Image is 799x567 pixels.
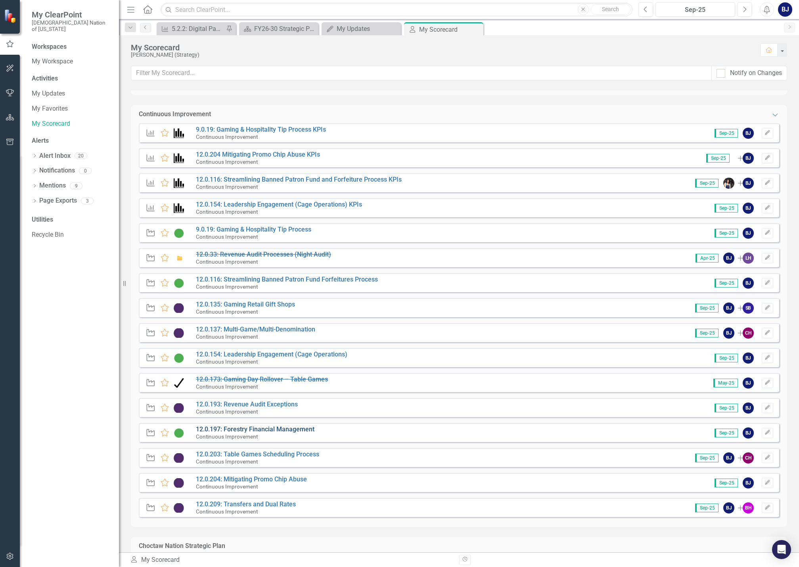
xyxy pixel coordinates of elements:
div: 20 [75,153,87,159]
div: Workspaces [32,42,67,52]
a: 12.0.204: Mitigating Promo Chip Abuse [196,475,307,483]
div: SB [743,303,754,314]
a: 12.0.197: Forestry Financial Management [196,425,314,433]
s: 12.0.173: Gaming Day Rollover – Table Games [196,375,328,383]
small: Continuous Improvement [196,358,258,365]
div: BJ [743,352,754,364]
span: May-25 [713,379,738,387]
input: Search ClearPoint... [161,3,632,17]
small: Continuous Improvement [196,184,258,190]
small: [DEMOGRAPHIC_DATA] Nation of [US_STATE] [32,19,111,33]
a: My Favorites [32,104,111,113]
small: Continuous Improvement [196,408,258,415]
small: Continuous Improvement [196,308,258,315]
span: Sep-25 [715,229,738,238]
small: Continuous Improvement [196,433,258,440]
img: Performance Management [174,153,184,163]
div: My Updates [337,24,399,34]
img: Completed [174,378,184,388]
div: FY26-30 Strategic Plan [254,24,316,34]
span: Apr-25 [696,254,719,262]
small: Continuous Improvement [196,259,258,265]
a: 12.0.193: Revenue Audit Exceptions [196,400,298,408]
a: 12.0.33: Revenue Audit Processes (Night Audit) [196,251,331,258]
img: CI In Progress [174,503,184,513]
a: My Updates [324,24,399,34]
img: CI In Progress [174,303,184,313]
img: CI Action Plan Approved/In Progress [174,278,184,288]
div: CH [743,328,754,339]
span: Sep-25 [695,454,719,462]
a: My Scorecard [32,119,111,128]
a: My Workspace [32,57,111,66]
img: CI Action Plan Approved/In Progress [174,428,184,438]
div: 5.2.2: Digital Payments KPIs [172,24,224,34]
a: Recycle Bin [32,230,111,239]
span: My ClearPoint [32,10,111,19]
div: BJ [723,253,734,264]
img: CI In Progress [174,478,184,488]
div: Open Intercom Messenger [772,540,791,559]
div: 3 [81,197,94,204]
span: Sep-25 [715,204,738,213]
span: Sep-25 [715,429,738,437]
a: FY26-30 Strategic Plan [241,24,316,34]
span: Sep-25 [715,354,738,362]
div: My Scorecard [131,43,752,52]
img: Performance Management [174,178,184,188]
small: Continuous Improvement [196,234,258,240]
div: Utilities [32,215,111,224]
span: Sep-25 [715,129,738,138]
a: 5.2.2: Digital Payments KPIs [159,24,224,34]
img: CI Action Plan Approved/In Progress [174,353,184,363]
div: Alerts [32,136,111,146]
img: CI In Progress [174,328,184,338]
div: BH [743,502,754,513]
div: My Scorecard [419,25,481,34]
span: Sep-25 [695,304,719,312]
small: Continuous Improvement [196,383,258,390]
div: BJ [743,153,754,164]
span: Sep-25 [695,179,719,188]
img: ClearPoint Strategy [4,9,18,23]
a: 12.0.116: Streamlining Banned Patron Fund and Forfeiture Process KPIs [196,176,402,183]
a: 9.0.19: Gaming & Hospitality Tip Process [196,226,311,233]
a: 12.0.116: Streamlining Banned Patron Fund Forfeitures Process [196,276,378,283]
a: Alert Inbox [39,151,71,161]
span: Sep-25 [715,479,738,487]
span: Sep-25 [695,504,719,512]
span: Sep-25 [706,154,730,163]
a: 12.0.154: Leadership Engagement (Cage Operations) [196,351,347,358]
span: Search [602,6,619,12]
small: Continuous Improvement [196,209,258,215]
small: Continuous Improvement [196,483,258,490]
span: Sep-25 [715,279,738,287]
div: 9 [70,182,82,189]
div: BJ [743,427,754,439]
a: My Updates [32,89,111,98]
div: LH [743,253,754,264]
div: BJ [743,402,754,414]
small: Continuous Improvement [196,159,258,165]
a: Page Exports [39,196,77,205]
div: My Scorecard [130,556,453,565]
div: Notify on Changes [730,69,782,78]
small: Continuous Improvement [196,333,258,340]
small: Continuous Improvement [196,508,258,515]
a: 12.0.203: Table Games Scheduling Process [196,450,319,458]
img: CI Action Plan Approved/In Progress [174,228,184,238]
a: 12.0.154: Leadership Engagement (Cage Operations) KPIs [196,201,362,208]
div: 0 [79,167,92,174]
div: BJ [743,228,754,239]
img: Performance Management [174,203,184,213]
div: BJ [723,303,734,314]
img: Closed [174,253,184,263]
a: 12.0.135: Gaming Retail Gift Shops [196,301,295,308]
div: BJ [723,452,734,464]
div: BJ [778,2,792,17]
small: Continuous Improvement [196,283,258,290]
img: Performance Management [174,128,184,138]
span: Sep-25 [695,329,719,337]
button: Sep-25 [655,2,736,17]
